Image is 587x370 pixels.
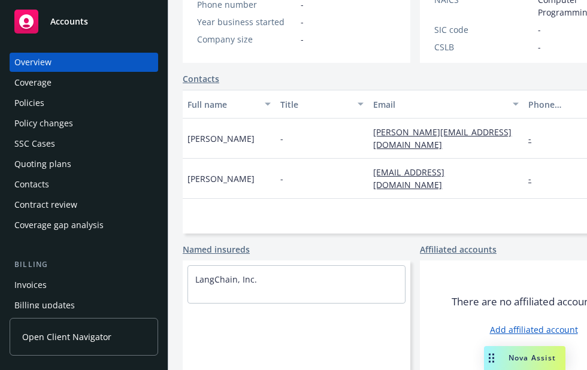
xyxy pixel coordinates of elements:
[373,98,506,111] div: Email
[14,216,104,235] div: Coverage gap analysis
[197,16,296,28] div: Year business started
[195,274,257,285] a: LangChain, Inc.
[420,243,497,256] a: Affiliated accounts
[14,93,44,113] div: Policies
[22,330,111,343] span: Open Client Navigator
[10,216,158,235] a: Coverage gap analysis
[528,133,541,144] a: -
[484,346,565,370] button: Nova Assist
[183,243,250,256] a: Named insureds
[10,53,158,72] a: Overview
[484,346,499,370] div: Drag to move
[368,90,524,119] button: Email
[183,72,219,85] a: Contacts
[373,166,452,190] a: [EMAIL_ADDRESS][DOMAIN_NAME]
[10,93,158,113] a: Policies
[280,132,283,145] span: -
[187,98,258,111] div: Full name
[14,175,49,194] div: Contacts
[434,23,533,36] div: SIC code
[528,173,541,184] a: -
[10,275,158,295] a: Invoices
[14,275,47,295] div: Invoices
[14,134,55,153] div: SSC Cases
[14,73,52,92] div: Coverage
[276,90,368,119] button: Title
[14,195,77,214] div: Contract review
[10,134,158,153] a: SSC Cases
[14,53,52,72] div: Overview
[14,114,73,133] div: Policy changes
[183,90,276,119] button: Full name
[10,175,158,194] a: Contacts
[10,296,158,315] a: Billing updates
[528,98,580,111] div: Phone number
[434,41,533,53] div: CSLB
[197,33,296,46] div: Company size
[50,17,88,26] span: Accounts
[187,172,255,185] span: [PERSON_NAME]
[538,23,541,36] span: -
[538,41,541,53] span: -
[10,154,158,174] a: Quoting plans
[280,98,350,111] div: Title
[301,16,304,28] span: -
[280,172,283,185] span: -
[10,114,158,133] a: Policy changes
[187,132,255,145] span: [PERSON_NAME]
[301,33,304,46] span: -
[509,353,556,363] span: Nova Assist
[10,5,158,38] a: Accounts
[14,154,71,174] div: Quoting plans
[10,259,158,271] div: Billing
[373,126,512,150] a: [PERSON_NAME][EMAIL_ADDRESS][DOMAIN_NAME]
[10,73,158,92] a: Coverage
[10,195,158,214] a: Contract review
[490,323,578,336] a: Add affiliated account
[14,296,75,315] div: Billing updates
